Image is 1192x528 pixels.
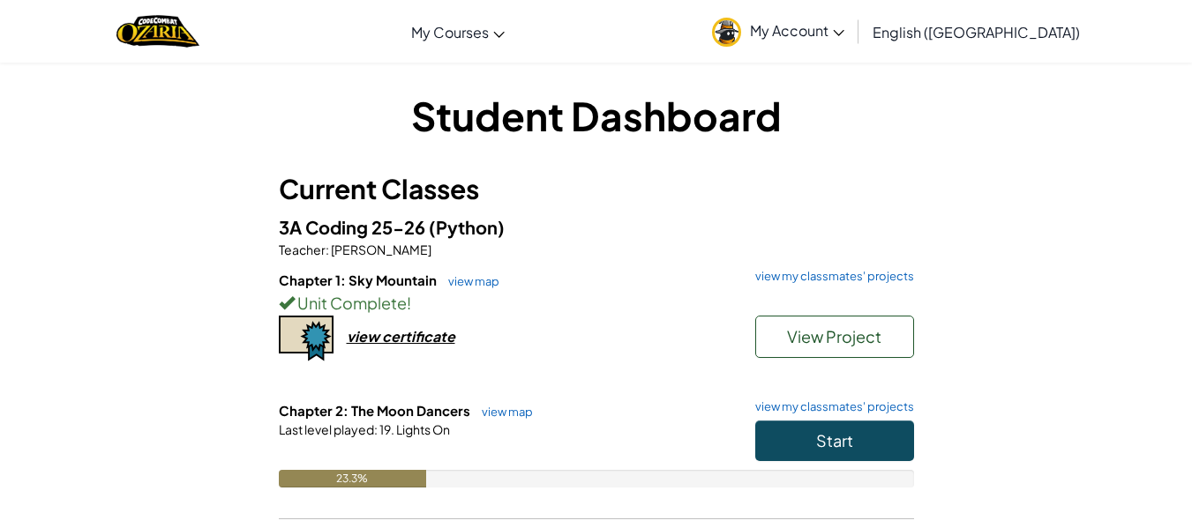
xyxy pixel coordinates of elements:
[279,88,914,143] h1: Student Dashboard
[411,23,489,41] span: My Courses
[816,430,853,450] span: Start
[750,21,844,40] span: My Account
[439,274,499,288] a: view map
[473,405,533,419] a: view map
[295,293,407,313] span: Unit Complete
[703,4,853,59] a: My Account
[116,13,199,49] img: Home
[755,420,914,461] button: Start
[864,8,1089,56] a: English ([GEOGRAPHIC_DATA])
[347,327,455,346] div: view certificate
[279,402,473,419] span: Chapter 2: The Moon Dancers
[279,470,427,487] div: 23.3%
[712,18,741,47] img: avatar
[407,293,411,313] span: !
[279,421,374,437] span: Last level played
[279,316,334,361] img: certificate-icon.png
[873,23,1080,41] span: English ([GEOGRAPHIC_DATA])
[787,326,881,346] span: View Project
[279,242,326,257] span: Teacher
[746,271,914,282] a: view my classmates' projects
[279,271,439,288] span: Chapter 1: Sky Mountain
[755,316,914,358] button: View Project
[279,327,455,346] a: view certificate
[378,421,394,437] span: 19.
[746,401,914,413] a: view my classmates' projects
[329,242,431,257] span: [PERSON_NAME]
[402,8,514,56] a: My Courses
[279,169,914,209] h3: Current Classes
[279,216,429,238] span: 3A Coding 25-26
[116,13,199,49] a: Ozaria by CodeCombat logo
[374,421,378,437] span: :
[394,421,450,437] span: Lights On
[429,216,505,238] span: (Python)
[326,242,329,257] span: :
